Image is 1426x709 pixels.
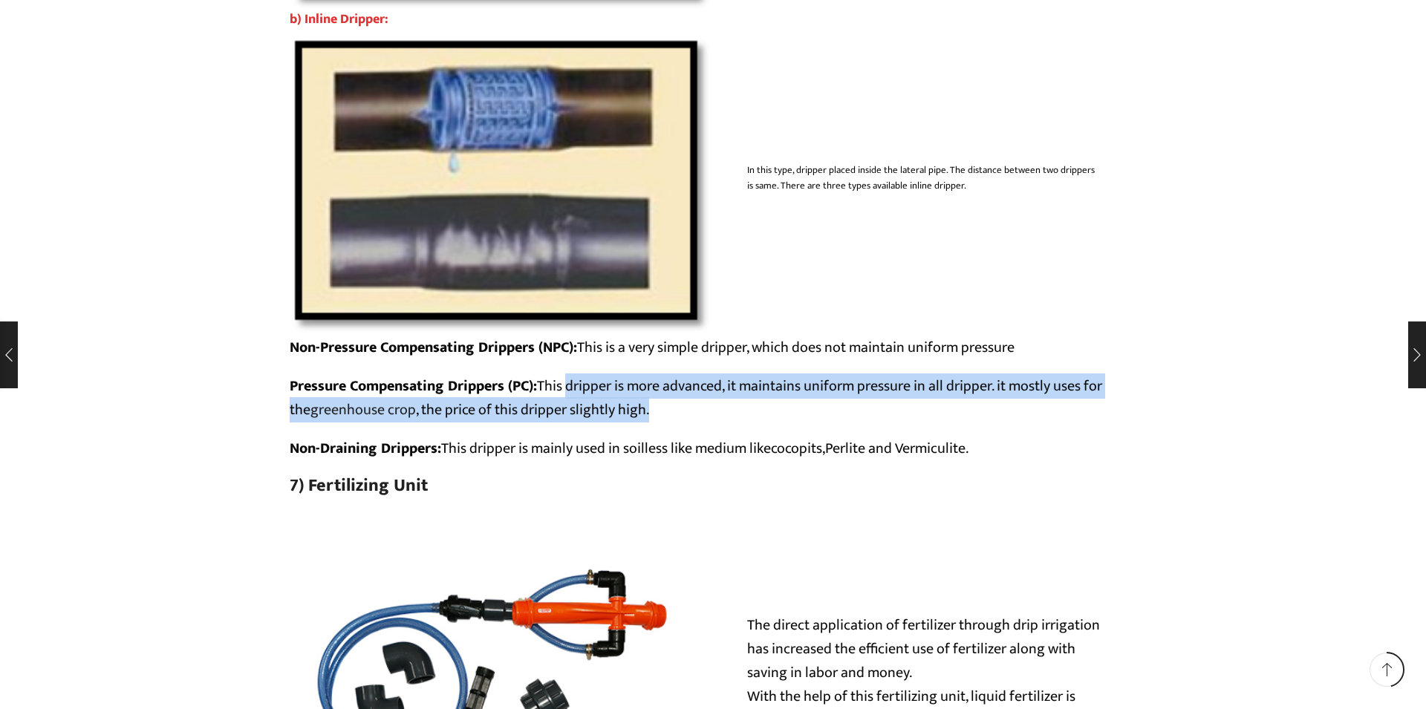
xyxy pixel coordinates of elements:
a: greenhouse crop [310,397,416,422]
p: This is a very simple dripper, which does not maintain uniform pressure [290,336,1136,359]
p: This dripper is more advanced, it maintains uniform pressure in all dripper. it mostly uses for t... [290,374,1136,422]
strong: Non-Pressure Compensating Drippers (NPC): [290,335,577,360]
h4: b) Inline Dripper: [290,12,1136,28]
strong: Pressure Compensating Drippers (PC): [290,373,537,399]
a: 7) Fertilizing Unit [290,471,428,500]
p: In this type, dripper placed inside the lateral pipe. The distance between two drippers is same. ... [747,163,1103,194]
p: This dripper is mainly used in soilless like medium likecocopits,Perlite and Vermiculite. [290,437,1136,460]
strong: Non-Draining Drippers: [290,436,441,461]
